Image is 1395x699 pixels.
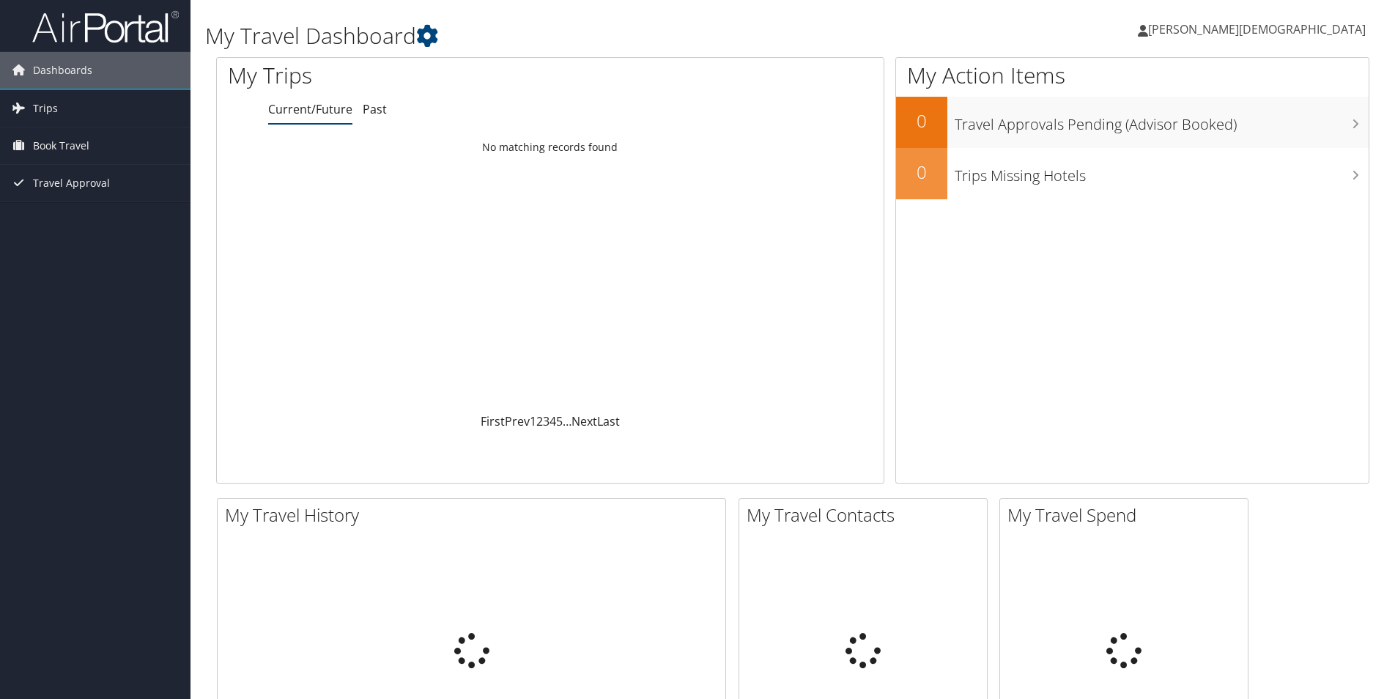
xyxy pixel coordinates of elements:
td: No matching records found [217,134,884,160]
h2: 0 [896,108,947,133]
a: [PERSON_NAME][DEMOGRAPHIC_DATA] [1138,7,1380,51]
a: Past [363,101,387,117]
h2: My Travel History [225,503,725,528]
a: 0Travel Approvals Pending (Advisor Booked) [896,97,1369,148]
a: Next [571,413,597,429]
span: Dashboards [33,52,92,89]
span: … [563,413,571,429]
a: 0Trips Missing Hotels [896,148,1369,199]
h2: 0 [896,160,947,185]
a: Prev [505,413,530,429]
span: Travel Approval [33,165,110,201]
span: [PERSON_NAME][DEMOGRAPHIC_DATA] [1148,21,1366,37]
h3: Trips Missing Hotels [955,158,1369,186]
h1: My Trips [228,60,595,91]
a: 3 [543,413,550,429]
a: 4 [550,413,556,429]
a: 1 [530,413,536,429]
h3: Travel Approvals Pending (Advisor Booked) [955,107,1369,135]
h1: My Travel Dashboard [205,21,988,51]
span: Trips [33,90,58,127]
span: Book Travel [33,127,89,164]
a: 2 [536,413,543,429]
a: Current/Future [268,101,352,117]
a: 5 [556,413,563,429]
h1: My Action Items [896,60,1369,91]
h2: My Travel Contacts [747,503,987,528]
img: airportal-logo.png [32,10,179,44]
h2: My Travel Spend [1007,503,1248,528]
a: Last [597,413,620,429]
a: First [481,413,505,429]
